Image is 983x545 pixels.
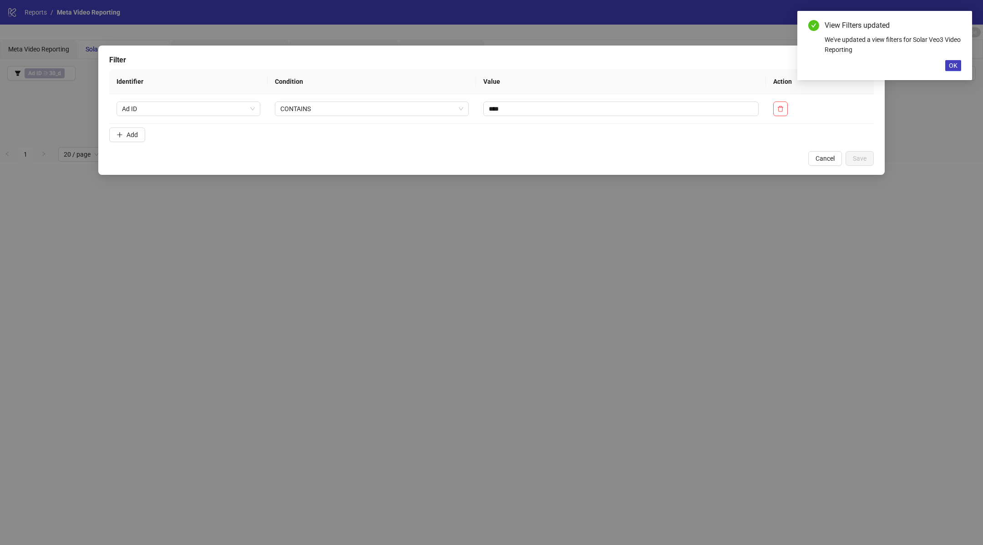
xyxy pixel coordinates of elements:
[109,55,874,66] div: Filter
[766,69,874,94] th: Action
[127,131,138,138] span: Add
[808,20,819,31] span: check-circle
[280,102,463,116] span: CONTAINS
[109,69,268,94] th: Identifier
[825,35,961,55] div: We've updated a view filters for Solar Veo3 Video Reporting
[268,69,476,94] th: Condition
[476,69,766,94] th: Value
[951,20,961,30] a: Close
[825,20,961,31] div: View Filters updated
[109,127,145,142] button: Add
[846,151,874,166] button: Save
[808,151,842,166] button: Cancel
[117,132,123,138] span: plus
[816,155,835,162] span: Cancel
[949,62,958,69] span: OK
[945,60,961,71] button: OK
[777,106,784,112] span: delete
[122,102,255,116] span: Ad ID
